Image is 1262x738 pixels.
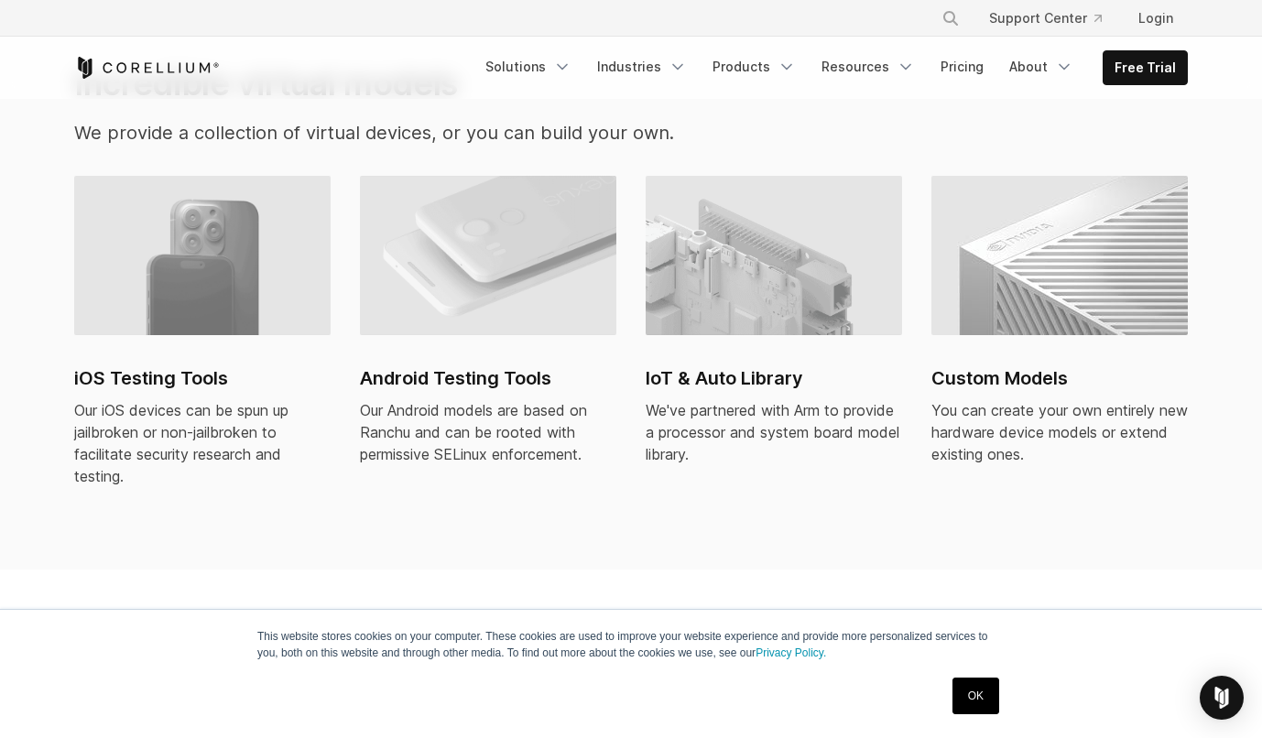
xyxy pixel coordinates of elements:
[360,176,616,487] a: Android virtual machine and devices Android Testing Tools Our Android models are based on Ranchu ...
[702,50,807,83] a: Products
[756,646,826,659] a: Privacy Policy.
[1124,2,1188,35] a: Login
[998,50,1084,83] a: About
[811,50,926,83] a: Resources
[74,399,331,487] div: Our iOS devices can be spun up jailbroken or non-jailbroken to facilitate security research and t...
[74,119,804,147] p: We provide a collection of virtual devices, or you can build your own.
[1200,676,1244,720] div: Open Intercom Messenger
[74,176,331,509] a: iPhone virtual machine and devices iOS Testing Tools Our iOS devices can be spun up jailbroken or...
[974,2,1116,35] a: Support Center
[646,176,902,487] a: IoT & Auto Library IoT & Auto Library We've partnered with Arm to provide a processor and system ...
[919,2,1188,35] div: Navigation Menu
[74,57,220,79] a: Corellium Home
[360,176,616,335] img: Android virtual machine and devices
[930,50,995,83] a: Pricing
[474,50,1188,85] div: Navigation Menu
[360,399,616,465] div: Our Android models are based on Ranchu and can be rooted with permissive SELinux enforcement.
[952,678,999,714] a: OK
[360,364,616,392] h2: Android Testing Tools
[931,399,1188,465] div: You can create your own entirely new hardware device models or extend existing ones.
[646,364,902,392] h2: IoT & Auto Library
[586,50,698,83] a: Industries
[646,399,902,465] div: We've partnered with Arm to provide a processor and system board model library.
[257,628,1005,661] p: This website stores cookies on your computer. These cookies are used to improve your website expe...
[74,364,331,392] h2: iOS Testing Tools
[74,176,331,335] img: iPhone virtual machine and devices
[931,364,1188,392] h2: Custom Models
[1104,51,1187,84] a: Free Trial
[931,176,1188,487] a: Custom Models Custom Models You can create your own entirely new hardware device models or extend...
[646,176,902,335] img: IoT & Auto Library
[474,50,582,83] a: Solutions
[931,176,1188,335] img: Custom Models
[934,2,967,35] button: Search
